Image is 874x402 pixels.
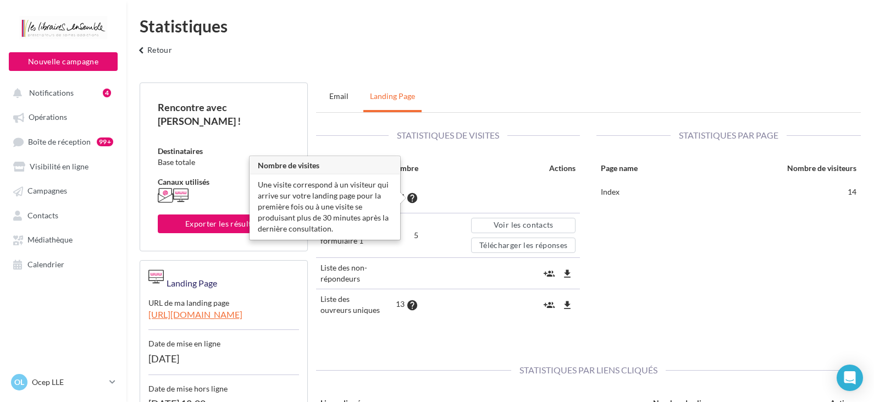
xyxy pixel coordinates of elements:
i: group_add [544,300,555,311]
button: Exporter les résultats [158,214,290,233]
span: Contacts [27,211,58,220]
span: Calendrier [27,260,64,269]
a: Voir les contacts [471,218,576,233]
i: group_add [544,268,555,279]
i: keyboard_arrow_left [135,45,147,56]
div: landing page [164,269,217,290]
td: 13 [385,289,423,320]
button: group_add [541,295,557,313]
span: Statistiques par liens cliqués [511,365,666,375]
span: Canaux utilisés [158,177,209,186]
i: file_download [562,268,573,279]
button: group_add [541,264,557,282]
div: Open Intercom Messenger [837,365,863,391]
th: Nombre [385,158,423,182]
a: Contacts [7,205,120,225]
span: Médiathèque [27,235,73,245]
div: Statistiques [140,18,861,34]
button: Notifications 4 [7,82,115,102]
a: landing page [363,82,422,110]
td: Liste des ouvreurs uniques [316,289,386,320]
div: Date de mise en ligne [148,330,299,349]
a: Calendrier [7,254,120,274]
i: help [406,300,418,311]
span: Statistiques par page [671,130,787,140]
span: Visibilité en ligne [30,162,88,171]
td: 5 [385,213,423,257]
button: Télécharger les réponses [471,238,576,253]
button: Nouvelle campagne [9,52,118,71]
i: file_download [562,300,573,311]
div: Rencontre avec [PERSON_NAME] ! [158,101,290,128]
div: Base totale [158,157,290,168]
a: Médiathèque [7,229,120,249]
span: Boîte de réception [28,137,91,146]
a: Email [317,82,361,110]
i: help [406,192,418,203]
div: Une visite correspond à un visiteur qui arrive sur votre landing page pour la première fois ou à ... [250,174,400,239]
a: [URL][DOMAIN_NAME] [148,309,299,330]
th: Page name [596,158,694,182]
td: Index [596,182,694,202]
span: Destinataires [158,146,203,156]
a: OL Ocep LLE [9,372,118,393]
div: 99+ [97,137,113,146]
th: Nombre de visiteurs [694,158,861,182]
th: Actions [423,158,580,182]
td: 14 [694,182,861,202]
a: Visibilité en ligne [7,156,120,176]
div: [DATE] [148,349,299,375]
div: Date de mise hors ligne [148,375,299,394]
td: Liste des non-répondeurs [316,257,386,289]
div: 4 [103,89,111,97]
h3: Nombre de visites [250,157,400,174]
button: Retour [131,43,176,65]
span: Campagnes [27,186,67,196]
p: Ocep LLE [32,377,105,388]
div: URL de ma landing page [148,289,299,309]
a: Boîte de réception99+ [7,131,120,152]
span: Statistiques de visites [389,130,507,140]
a: Opérations [7,107,120,126]
span: Notifications [29,88,74,97]
button: file_download [559,264,576,282]
span: Opérations [29,113,67,122]
a: Campagnes [7,180,120,200]
span: OL [14,377,24,388]
button: file_download [559,295,576,313]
